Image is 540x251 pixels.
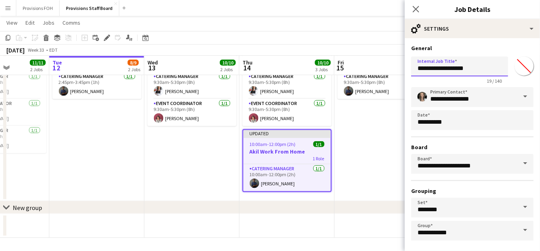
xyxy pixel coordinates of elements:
[146,63,158,72] span: 13
[411,144,534,151] h3: Board
[338,59,344,66] span: Fri
[148,59,158,66] span: Wed
[405,4,540,14] h3: Job Details
[52,72,142,99] app-card-role: Catering Manager1/12:45pm-3:45pm (1h)[PERSON_NAME]
[220,66,235,72] div: 2 Jobs
[128,60,139,66] span: 8/9
[51,63,62,72] span: 12
[243,129,332,192] app-job-card: Updated10:00am-12:00pm (2h)1/1Akil Work From Home1 RoleCatering Manager1/110:00am-12:00pm (2h)[PE...
[243,99,332,126] app-card-role: Event Coordinator1/19:30am-5:30pm (8h)[PERSON_NAME]
[59,18,84,28] a: Comms
[49,47,58,53] div: EDT
[313,141,324,147] span: 1/1
[243,164,331,191] app-card-role: Catering Manager1/110:00am-12:00pm (2h)[PERSON_NAME]
[243,44,332,126] app-job-card: 9:30am-5:30pm (8h)2/2Office Shift Provisions HQ2 RolesCatering Manager1/19:30am-5:30pm (8h)[PERSO...
[480,78,508,84] span: 19 / 140
[16,0,60,16] button: Provisions FOH
[315,66,330,72] div: 3 Jobs
[243,148,331,155] h3: Akil Work From Home
[148,99,237,126] app-card-role: Event Coordinator1/19:30am-5:30pm (8h)[PERSON_NAME]
[313,156,324,161] span: 1 Role
[13,204,42,212] div: New group
[243,72,332,99] app-card-role: Catering Manager1/19:30am-5:30pm (8h)[PERSON_NAME]
[60,0,119,16] button: Provisions Staff Board
[250,141,296,147] span: 10:00am-12:00pm (2h)
[62,19,80,26] span: Comms
[338,72,427,99] app-card-role: Catering Manager1/19:30am-5:30pm (8h)[PERSON_NAME]
[243,59,253,66] span: Thu
[6,46,25,54] div: [DATE]
[411,187,534,195] h3: Grouping
[30,66,45,72] div: 2 Jobs
[148,44,237,126] app-job-card: 9:30am-5:30pm (8h)2/2Office Shift Provisions HQ2 RolesCatering Manager1/19:30am-5:30pm (8h)[PERSO...
[6,19,17,26] span: View
[148,72,237,99] app-card-role: Catering Manager1/19:30am-5:30pm (8h)[PERSON_NAME]
[22,18,38,28] a: Edit
[241,63,253,72] span: 14
[128,66,140,72] div: 2 Jobs
[220,60,236,66] span: 10/10
[25,19,35,26] span: Edit
[315,60,331,66] span: 10/10
[243,130,331,136] div: Updated
[3,18,21,28] a: View
[26,47,46,53] span: Week 33
[336,63,344,72] span: 15
[411,45,534,52] h3: General
[30,60,46,66] span: 11/11
[43,19,54,26] span: Jobs
[52,59,62,66] span: Tue
[405,19,540,38] div: Settings
[39,18,58,28] a: Jobs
